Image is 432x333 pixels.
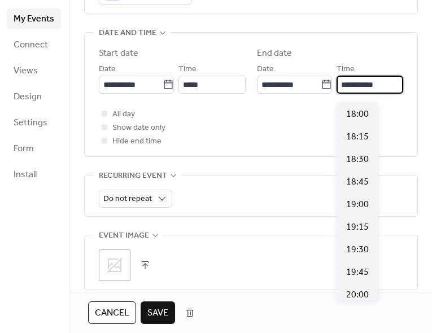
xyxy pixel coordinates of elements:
span: Save [147,306,168,320]
button: Save [141,301,175,324]
span: Install [14,168,37,182]
span: Recurring event [99,169,167,183]
span: 18:15 [346,130,369,144]
span: Date [257,63,274,76]
span: Date and time [99,27,156,40]
span: Show date only [112,121,165,135]
span: Connect [14,38,48,52]
span: My Events [14,12,54,26]
span: 20:00 [346,288,369,302]
span: Do not repeat [103,191,152,207]
span: Settings [14,116,47,130]
div: End date [257,47,293,60]
span: 19:00 [346,198,369,212]
span: 19:45 [346,266,369,279]
span: 18:30 [346,153,369,166]
div: Start date [99,47,138,60]
span: Date [99,63,116,76]
a: Install [7,164,61,185]
span: All day [112,108,135,121]
a: Settings [7,112,61,133]
span: 19:15 [346,221,369,234]
a: Form [7,138,61,159]
span: 19:30 [346,243,369,257]
span: Hide end time [112,135,162,148]
div: ; [99,249,130,281]
a: Design [7,86,61,107]
a: Connect [7,34,61,55]
a: Views [7,60,61,81]
span: Form [14,142,34,156]
span: Views [14,64,38,78]
span: Cancel [95,306,129,320]
a: My Events [7,8,61,29]
span: Time [337,63,355,76]
span: 18:45 [346,176,369,189]
button: Cancel [88,301,136,324]
span: Design [14,90,42,104]
span: Event image [99,229,149,243]
span: Time [178,63,197,76]
span: 18:00 [346,108,369,121]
